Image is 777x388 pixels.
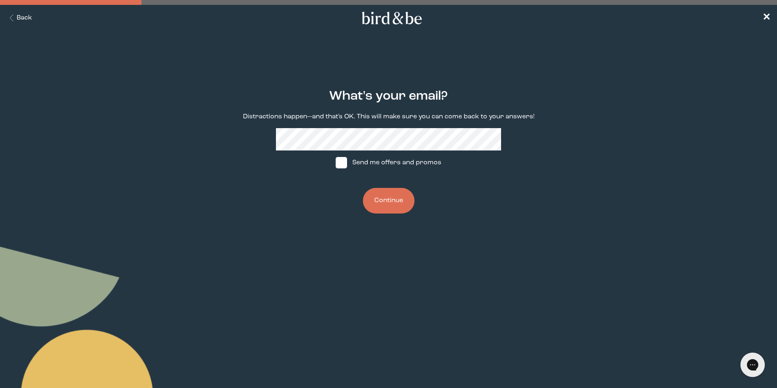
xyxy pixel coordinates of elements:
[328,150,449,175] label: Send me offers and promos
[7,13,32,23] button: Back Button
[762,13,770,23] span: ✕
[329,87,448,106] h2: What's your email?
[762,11,770,25] a: ✕
[363,188,415,214] button: Continue
[243,112,534,122] p: Distractions happen—and that's OK. This will make sure you can come back to your answers!
[736,350,769,380] iframe: Gorgias live chat messenger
